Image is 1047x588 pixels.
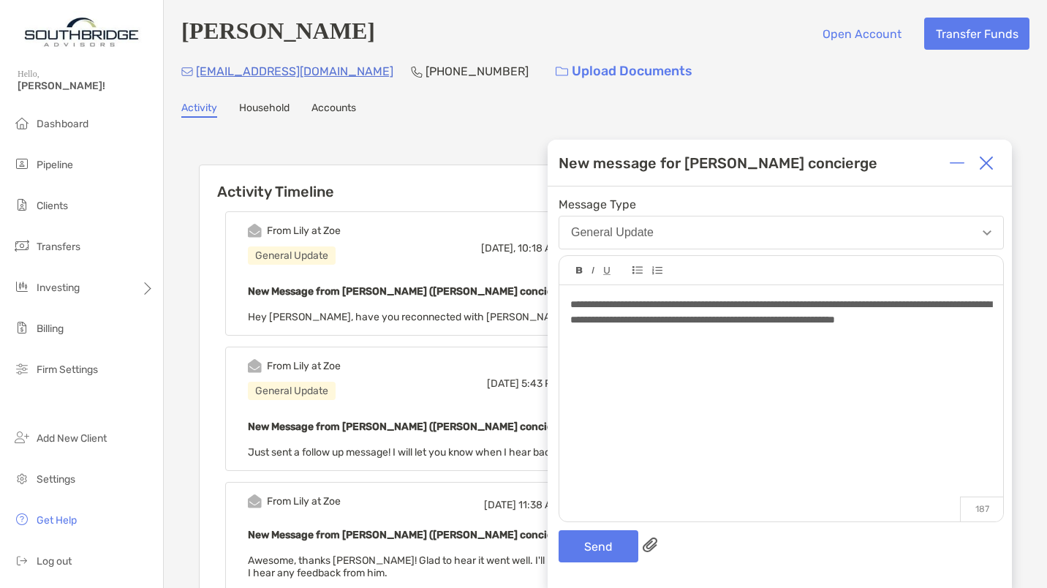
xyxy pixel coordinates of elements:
span: Message Type [559,197,1004,211]
p: [PHONE_NUMBER] [426,62,529,80]
img: investing icon [13,278,31,295]
span: Pipeline [37,159,73,171]
img: Zoe Logo [18,6,145,59]
img: transfers icon [13,237,31,255]
img: Event icon [248,494,262,508]
button: Open Account [811,18,912,50]
img: Editor control icon [632,266,643,274]
img: Editor control icon [651,266,662,275]
img: Phone Icon [411,66,423,78]
div: General Update [248,382,336,400]
a: Upload Documents [546,56,702,87]
img: clients icon [13,196,31,214]
a: Activity [181,102,217,118]
span: Just sent a follow up message! I will let you know when I hear back from them. [248,446,610,459]
span: Get Help [37,514,77,527]
span: Clients [37,200,68,212]
span: 11:38 AM ED [518,499,575,511]
img: Expand or collapse [950,156,964,170]
img: Event icon [248,224,262,238]
b: New Message from [PERSON_NAME] ([PERSON_NAME] concierge) [248,285,572,298]
h6: Activity Timeline [200,165,681,200]
span: 5:43 PM ED [521,377,575,390]
img: Editor control icon [603,267,611,275]
span: Transfers [37,241,80,253]
img: Close [979,156,994,170]
p: [EMAIL_ADDRESS][DOMAIN_NAME] [196,62,393,80]
span: Firm Settings [37,363,98,376]
img: Editor control icon [591,267,594,274]
b: New Message from [PERSON_NAME] ([PERSON_NAME] concierge) [248,529,572,541]
div: From Lily at Zoe [267,495,341,508]
div: General Update [248,246,336,265]
b: New Message from [PERSON_NAME] ([PERSON_NAME] concierge) [248,421,572,433]
span: [DATE] [484,499,516,511]
img: Event icon [248,359,262,373]
span: 10:18 AM ED [518,242,575,255]
img: pipeline icon [13,155,31,173]
img: billing icon [13,319,31,336]
span: Add New Client [37,432,107,445]
img: settings icon [13,470,31,487]
span: Investing [37,282,80,294]
img: get-help icon [13,510,31,528]
button: Send [559,530,638,562]
img: Open dropdown arrow [983,230,991,235]
img: dashboard icon [13,114,31,132]
div: New message for [PERSON_NAME] concierge [559,154,877,172]
div: General Update [571,226,654,239]
button: General Update [559,216,1004,249]
div: From Lily at Zoe [267,360,341,372]
span: [DATE], [481,242,515,255]
span: Settings [37,473,75,486]
img: Email Icon [181,67,193,76]
p: 187 [960,497,1003,521]
img: add_new_client icon [13,429,31,446]
img: logout icon [13,551,31,569]
img: button icon [556,67,568,77]
div: From Lily at Zoe [267,225,341,237]
img: paperclip attachments [643,538,657,552]
span: Log out [37,555,72,568]
span: Dashboard [37,118,88,130]
img: firm-settings icon [13,360,31,377]
h4: [PERSON_NAME] [181,18,375,50]
span: Hey [PERSON_NAME], have you reconnected with [PERSON_NAME] at all? [248,311,597,323]
span: [PERSON_NAME]! [18,80,154,92]
a: Accounts [311,102,356,118]
a: Household [239,102,290,118]
span: Awesome, thanks [PERSON_NAME]! Glad to hear it went well. I'll keep you posted if I hear any feed... [248,554,632,579]
span: Billing [37,323,64,335]
span: [DATE] [487,377,519,390]
button: Transfer Funds [924,18,1029,50]
img: Editor control icon [576,267,583,274]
